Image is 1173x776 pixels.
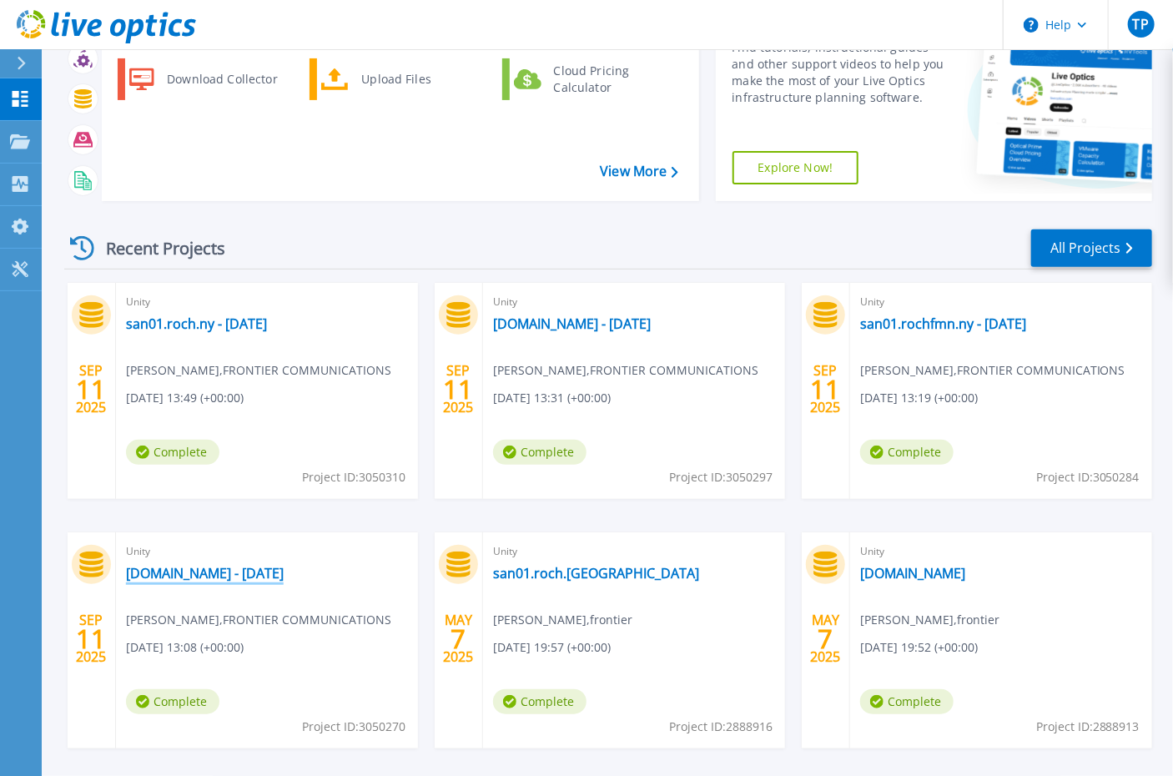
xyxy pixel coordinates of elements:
[310,58,481,100] a: Upload Files
[126,542,408,561] span: Unity
[1036,468,1140,486] span: Project ID: 3050284
[159,63,284,96] div: Download Collector
[493,315,651,332] a: [DOMAIN_NAME] - [DATE]
[546,63,669,96] div: Cloud Pricing Calculator
[493,611,632,629] span: [PERSON_NAME] , frontier
[860,361,1125,380] span: [PERSON_NAME] , FRONTIER COMMUNICATIONS
[126,389,244,407] span: [DATE] 13:49 (+00:00)
[860,638,978,657] span: [DATE] 19:52 (+00:00)
[860,611,999,629] span: [PERSON_NAME] , frontier
[126,440,219,465] span: Complete
[442,359,474,420] div: SEP 2025
[76,632,106,646] span: 11
[1133,18,1149,31] span: TP
[860,542,1142,561] span: Unity
[732,39,950,106] div: Find tutorials, instructional guides and other support videos to help you make the most of your L...
[64,228,248,269] div: Recent Projects
[75,359,107,420] div: SEP 2025
[126,315,267,332] a: san01.roch.ny - [DATE]
[809,359,841,420] div: SEP 2025
[818,632,833,646] span: 7
[860,689,954,714] span: Complete
[353,63,476,96] div: Upload Files
[1036,718,1140,736] span: Project ID: 2888913
[860,293,1142,311] span: Unity
[302,718,405,736] span: Project ID: 3050270
[669,718,773,736] span: Project ID: 2888916
[860,315,1026,332] a: san01.rochfmn.ny - [DATE]
[126,689,219,714] span: Complete
[302,468,405,486] span: Project ID: 3050310
[75,608,107,669] div: SEP 2025
[493,361,758,380] span: [PERSON_NAME] , FRONTIER COMMUNICATIONS
[126,638,244,657] span: [DATE] 13:08 (+00:00)
[442,608,474,669] div: MAY 2025
[669,468,773,486] span: Project ID: 3050297
[493,638,611,657] span: [DATE] 19:57 (+00:00)
[809,608,841,669] div: MAY 2025
[493,542,775,561] span: Unity
[493,389,611,407] span: [DATE] 13:31 (+00:00)
[1031,229,1152,267] a: All Projects
[126,293,408,311] span: Unity
[493,440,586,465] span: Complete
[451,632,466,646] span: 7
[493,565,699,582] a: san01.roch.[GEOGRAPHIC_DATA]
[493,293,775,311] span: Unity
[502,58,673,100] a: Cloud Pricing Calculator
[600,164,677,179] a: View More
[76,382,106,396] span: 11
[443,382,473,396] span: 11
[493,689,586,714] span: Complete
[810,382,840,396] span: 11
[860,389,978,407] span: [DATE] 13:19 (+00:00)
[126,361,391,380] span: [PERSON_NAME] , FRONTIER COMMUNICATIONS
[732,151,859,184] a: Explore Now!
[860,440,954,465] span: Complete
[126,611,391,629] span: [PERSON_NAME] , FRONTIER COMMUNICATIONS
[118,58,289,100] a: Download Collector
[860,565,965,582] a: [DOMAIN_NAME]
[126,565,284,582] a: [DOMAIN_NAME] - [DATE]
